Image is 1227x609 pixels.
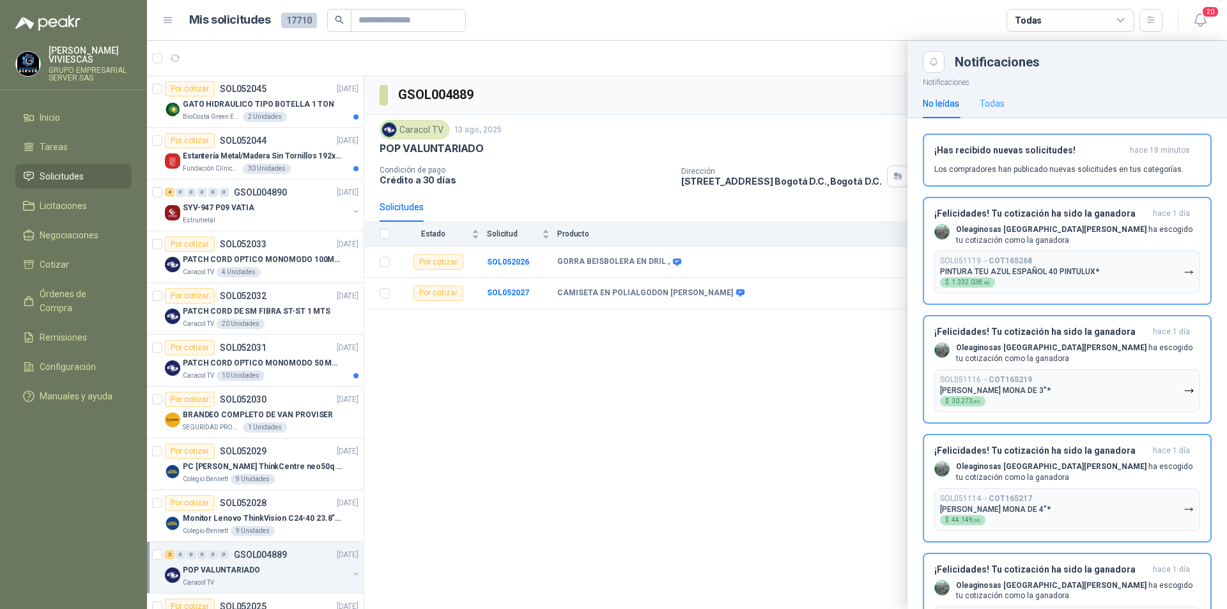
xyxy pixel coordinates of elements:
[989,375,1032,384] b: COT165219
[923,96,959,111] div: No leídas
[982,280,990,286] span: ,40
[923,134,1212,187] button: ¡Has recibido nuevas solicitudes!hace 18 minutos Los compradores han publicado nuevas solicitudes...
[934,208,1148,219] h3: ¡Felicidades! Tu cotización ha sido la ganadora
[15,355,132,379] a: Configuración
[956,343,1200,364] p: ha escogido tu cotización como la ganadora
[1130,145,1190,156] span: hace 18 minutos
[15,164,132,189] a: Solicitudes
[952,279,990,286] span: 1.332.038
[940,386,1051,395] p: [PERSON_NAME] MONA DE 3"*
[956,581,1146,590] b: Oleaginosas [GEOGRAPHIC_DATA][PERSON_NAME]
[956,462,1146,471] b: Oleaginosas [GEOGRAPHIC_DATA][PERSON_NAME]
[907,73,1227,89] p: Notificaciones
[940,515,985,525] div: $
[923,315,1212,424] button: ¡Felicidades! Tu cotización ha sido la ganadorahace 1 día Company LogoOleaginosas [GEOGRAPHIC_DAT...
[40,140,68,154] span: Tareas
[940,256,1032,266] p: SOL051119 →
[15,325,132,350] a: Remisiones
[989,256,1032,265] b: COT165268
[40,330,87,344] span: Remisiones
[15,135,132,159] a: Tareas
[940,375,1032,385] p: SOL051116 →
[923,434,1212,543] button: ¡Felicidades! Tu cotización ha sido la ganadorahace 1 día Company LogoOleaginosas [GEOGRAPHIC_DAT...
[935,225,949,239] img: Company Logo
[956,225,1146,234] b: Oleaginosas [GEOGRAPHIC_DATA][PERSON_NAME]
[923,197,1212,305] button: ¡Felicidades! Tu cotización ha sido la ganadorahace 1 día Company LogoOleaginosas [GEOGRAPHIC_DAT...
[980,96,1005,111] div: Todas
[15,282,132,320] a: Órdenes de Compra
[281,13,317,28] span: 17710
[934,164,1184,175] p: Los compradores han publicado nuevas solicitudes en tus categorías.
[934,327,1148,337] h3: ¡Felicidades! Tu cotización ha sido la ganadora
[923,51,945,73] button: Close
[40,389,112,403] span: Manuales y ayuda
[40,258,69,272] span: Cotizar
[956,580,1200,602] p: ha escogido tu cotización como la ganadora
[956,343,1146,352] b: Oleaginosas [GEOGRAPHIC_DATA][PERSON_NAME]
[1015,13,1042,27] div: Todas
[934,445,1148,456] h3: ¡Felicidades! Tu cotización ha sido la ganadora
[956,461,1200,483] p: ha escogido tu cotización como la ganadora
[189,11,271,29] h1: Mis solicitudes
[940,396,985,406] div: $
[15,384,132,408] a: Manuales y ayuda
[940,505,1051,514] p: [PERSON_NAME] MONA DE 4"*
[934,564,1148,575] h3: ¡Felicidades! Tu cotización ha sido la ganadora
[973,399,980,405] span: ,60
[40,287,120,315] span: Órdenes de Compra
[1153,327,1190,337] span: hace 1 día
[934,369,1200,412] button: SOL051116→COT165219[PERSON_NAME] MONA DE 3"*$30.273,60
[15,194,132,218] a: Licitaciones
[955,56,1212,68] div: Notificaciones
[335,15,344,24] span: search
[1201,6,1219,18] span: 20
[40,199,87,213] span: Licitaciones
[1153,445,1190,456] span: hace 1 día
[934,145,1125,156] h3: ¡Has recibido nuevas solicitudes!
[989,494,1032,503] b: COT165217
[935,343,949,357] img: Company Logo
[934,488,1200,531] button: SOL051114→COT165217[PERSON_NAME] MONA DE 4"*$44.149,00
[49,66,132,82] p: GRUPO EMPRESARIAL SERVER SAS
[940,277,995,288] div: $
[15,252,132,277] a: Cotizar
[40,228,98,242] span: Negociaciones
[940,267,1099,276] p: PINTURA TEU AZUL ESPAÑOL 40 PINTULUX*
[40,169,84,183] span: Solicitudes
[952,398,980,405] span: 30.273
[16,52,40,76] img: Company Logo
[1189,9,1212,32] button: 20
[15,223,132,247] a: Negociaciones
[40,360,96,374] span: Configuración
[1153,564,1190,575] span: hace 1 día
[973,518,980,523] span: ,00
[15,15,81,31] img: Logo peakr
[952,517,980,523] span: 44.149
[940,494,1032,504] p: SOL051114 →
[956,224,1200,246] p: ha escogido tu cotización como la ganadora
[49,46,132,64] p: [PERSON_NAME] VIVIESCAS
[935,581,949,595] img: Company Logo
[15,105,132,130] a: Inicio
[935,462,949,476] img: Company Logo
[40,111,60,125] span: Inicio
[934,251,1200,293] button: SOL051119→COT165268PINTURA TEU AZUL ESPAÑOL 40 PINTULUX*$1.332.038,40
[1153,208,1190,219] span: hace 1 día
